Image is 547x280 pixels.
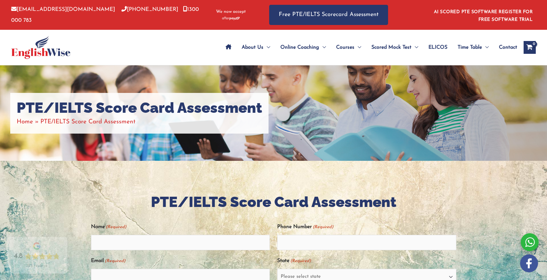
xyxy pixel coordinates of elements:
[411,36,418,59] span: Menu Toggle
[434,10,533,22] a: AI SCORED PTE SOFTWARE REGISTER FOR FREE SOFTWARE TRIAL
[91,222,126,232] label: Name
[354,36,361,59] span: Menu Toggle
[430,4,536,25] aside: Header Widget 1
[26,263,47,268] div: 725 reviews
[277,222,333,232] label: Phone Number
[216,9,246,15] span: We now accept
[524,41,536,54] a: View Shopping Cart, empty
[336,36,354,59] span: Courses
[319,36,326,59] span: Menu Toggle
[17,99,262,117] h1: PTE/IELTS Score Card Assessment
[121,7,178,12] a: [PHONE_NUMBER]
[242,36,263,59] span: About Us
[263,36,270,59] span: Menu Toggle
[280,36,319,59] span: Online Coaching
[17,117,262,127] nav: Breadcrumbs
[222,17,240,20] img: Afterpay-Logo
[423,36,452,59] a: ELICOS
[269,5,388,25] a: Free PTE/IELTS Scorecard Assessment
[312,222,334,232] span: (Required)
[11,36,70,59] img: cropped-ew-logo
[331,36,366,59] a: CoursesMenu Toggle
[428,36,447,59] span: ELICOS
[11,7,115,12] a: [EMAIL_ADDRESS][DOMAIN_NAME]
[14,252,60,261] div: Rating: 4.8 out of 5
[494,36,517,59] a: Contact
[236,36,275,59] a: About UsMenu Toggle
[366,36,423,59] a: Scored Mock TestMenu Toggle
[458,36,482,59] span: Time Table
[275,36,331,59] a: Online CoachingMenu Toggle
[104,256,125,266] span: (Required)
[482,36,489,59] span: Menu Toggle
[91,193,456,212] h2: PTE/IELTS Score Card Assessment
[220,36,517,59] nav: Site Navigation: Main Menu
[520,254,538,272] img: white-facebook.png
[91,256,125,266] label: Email
[452,36,494,59] a: Time TableMenu Toggle
[11,7,199,23] a: 1300 000 783
[14,252,23,261] div: 4.8
[105,222,126,232] span: (Required)
[499,36,517,59] span: Contact
[290,256,311,266] span: (Required)
[277,256,311,266] label: State
[40,119,136,125] span: PTE/IELTS Score Card Assessment
[371,36,411,59] span: Scored Mock Test
[17,119,33,125] a: Home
